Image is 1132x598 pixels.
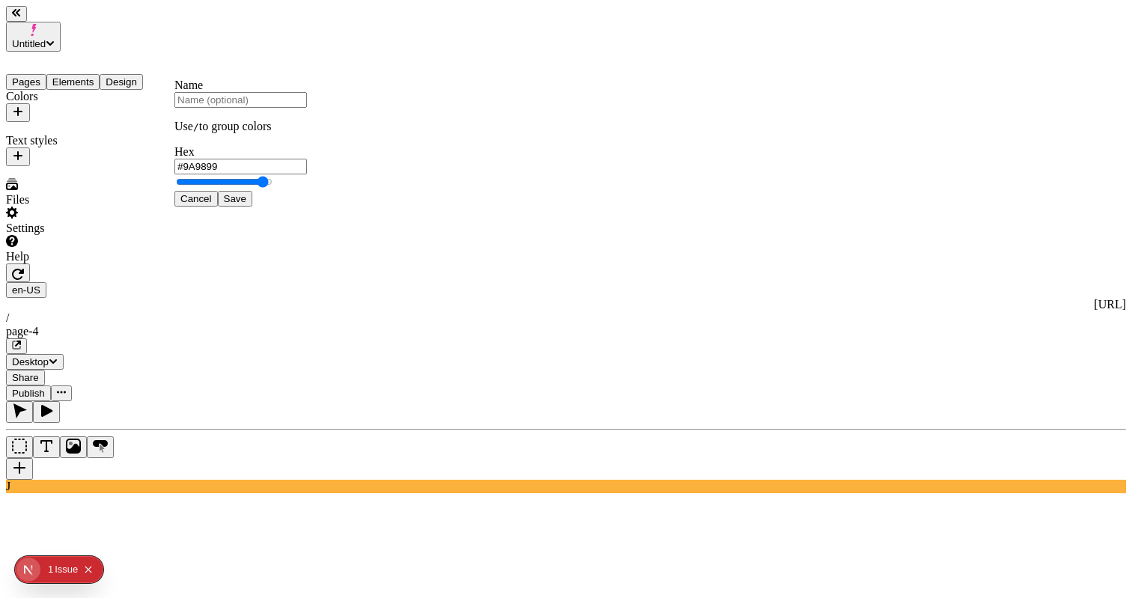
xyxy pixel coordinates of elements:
p: Cookie Test Route [6,12,219,25]
span: Share [12,372,39,383]
code: / [193,121,199,132]
div: Colors [6,90,186,103]
button: Save [218,191,252,207]
span: Untitled [12,38,46,49]
button: Elements [46,74,100,90]
button: Text [33,436,60,458]
div: [URL] [6,298,1126,311]
button: Design [100,74,143,90]
div: / [6,311,1126,325]
button: Publish [6,385,51,401]
div: Files [6,193,186,207]
div: Text styles [6,134,186,147]
div: Settings [6,222,186,235]
button: Open locale picker [6,282,46,298]
div: J [6,480,1126,493]
button: Pages [6,74,46,90]
button: Share [6,370,45,385]
span: Publish [12,388,45,399]
button: Untitled [6,22,61,52]
span: Desktop [12,356,49,367]
span: en-US [12,284,40,296]
input: Name (optional) [174,92,307,108]
span: Save [224,193,246,204]
button: Image [60,436,87,458]
button: Cancel [174,191,218,207]
div: page-4 [6,325,1126,338]
div: Name [174,79,307,92]
div: Hex [174,145,307,159]
button: Desktop [6,354,64,370]
div: Help [6,250,186,263]
p: Use to group colors [174,120,307,133]
button: Box [6,436,33,458]
button: Button [87,436,114,458]
span: Cancel [180,193,212,204]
